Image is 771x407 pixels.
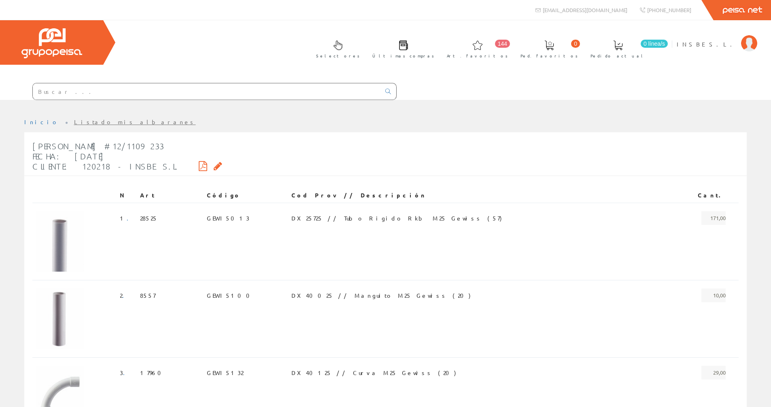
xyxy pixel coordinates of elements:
a: . [122,292,129,299]
span: Últimas compras [372,52,434,60]
img: Foto artículo (120.39473684211x150) [36,211,84,272]
th: Código [204,188,288,203]
span: DX25725 // Tubo Rigido Rkb M25 Gewiss (57) [291,211,502,225]
span: 1 [120,211,134,225]
span: 17960 [140,366,166,379]
span: Ped. favoritos [520,52,578,60]
a: Selectores [308,34,364,63]
span: INSBE S.L. [677,40,737,48]
a: 144 Art. favoritos [439,34,512,63]
th: Art [137,188,204,203]
span: 0 línea/s [641,40,668,48]
a: Inicio [24,118,59,125]
span: [PHONE_NUMBER] [647,6,691,13]
i: Solicitar por email copia firmada [214,163,222,169]
a: Listado mis albaranes [74,118,196,125]
a: . [127,214,134,222]
span: Pedido actual [590,52,646,60]
span: GEWI5100 [207,288,255,302]
th: Cant. [676,188,729,203]
a: Últimas compras [364,34,438,63]
span: 28525 [140,211,158,225]
i: Descargar PDF [199,163,207,169]
th: Cod Prov // Descripción [288,188,676,203]
span: 3 [120,366,130,379]
span: 10,00 [701,288,726,302]
img: Foto artículo (120.39473684211x150) [36,288,84,349]
span: DX40025 // Manguito M25 Gewiss (20) [291,288,471,302]
span: [PERSON_NAME] #12/1109233 Fecha: [DATE] Cliente: 120218 - INSBE S.L. [32,141,179,171]
input: Buscar ... [33,83,380,100]
a: INSBE S.L. [677,34,757,41]
span: DX40125 // Curva M25 Gewiss (20) [291,366,456,379]
span: GEWI5013 [207,211,249,225]
span: 144 [495,40,510,48]
span: Art. favoritos [447,52,508,60]
span: GEWI5132 [207,366,243,379]
span: [EMAIL_ADDRESS][DOMAIN_NAME] [543,6,627,13]
a: . [123,369,130,376]
span: 8557 [140,288,155,302]
span: Selectores [316,52,360,60]
span: 29,00 [701,366,726,379]
span: 2 [120,288,129,302]
img: Grupo Peisa [21,28,82,58]
th: N [117,188,137,203]
span: 171,00 [701,211,726,225]
span: 0 [571,40,580,48]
